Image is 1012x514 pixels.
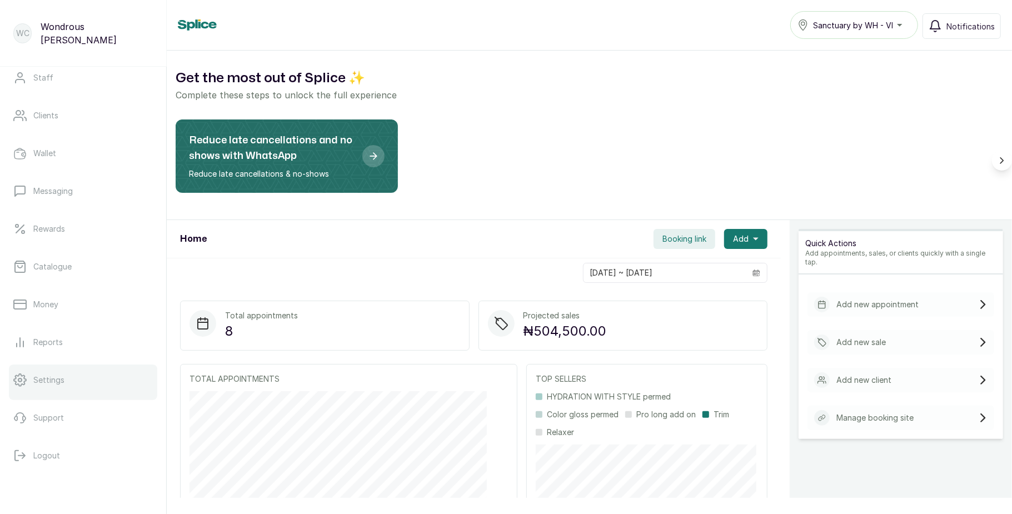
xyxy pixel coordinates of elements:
p: HYDRATION WITH STYLE permed [547,391,671,402]
span: Notifications [946,21,995,32]
button: Notifications [923,13,1001,39]
p: 8 [225,321,298,341]
p: Catalogue [33,261,72,272]
p: Color gloss permed [547,409,619,420]
span: Add [733,233,749,244]
p: Wondrous [PERSON_NAME] [41,20,153,47]
p: Add appointments, sales, or clients quickly with a single tap. [805,249,996,267]
p: Money [33,299,58,310]
span: Booking link [662,233,706,244]
a: Messaging [9,176,157,207]
p: Add new sale [836,337,886,348]
p: ₦504,500.00 [524,321,607,341]
button: Sanctuary by WH - VI [790,11,918,39]
p: Manage booking site [836,412,914,423]
p: Quick Actions [805,238,996,249]
p: Add new appointment [836,299,919,310]
button: Add [724,229,767,249]
a: Rewards [9,213,157,244]
p: Staff [33,72,53,83]
p: TOP SELLERS [536,373,758,385]
input: Select date [584,263,746,282]
p: TOTAL APPOINTMENTS [190,373,508,385]
svg: calendar [752,269,760,277]
a: Clients [9,100,157,131]
h2: Get the most out of Splice ✨ [176,68,1003,88]
p: Total appointments [225,310,298,321]
h1: Home [180,232,207,246]
button: Scroll right [992,151,1012,171]
p: WC [16,28,29,39]
a: Wallet [9,138,157,169]
p: Wallet [33,148,56,159]
p: Add new client [836,375,891,386]
p: Reports [33,337,63,348]
p: Reduce late cancellations & no-shows [189,168,353,179]
a: Reports [9,327,157,358]
a: Catalogue [9,251,157,282]
a: Support [9,402,157,433]
p: Complete these steps to unlock the full experience [176,88,1003,102]
span: Sanctuary by WH - VI [813,19,893,31]
p: Trim [714,409,729,420]
p: Messaging [33,186,73,197]
button: Booking link [654,229,715,249]
div: Reduce late cancellations and no shows with WhatsApp [176,119,398,193]
p: Clients [33,110,58,121]
p: Support [33,412,64,423]
p: Relaxer [547,427,574,438]
a: Staff [9,62,157,93]
a: Settings [9,365,157,396]
p: Rewards [33,223,65,234]
p: Projected sales [524,310,607,321]
p: Pro long add on [636,409,696,420]
h2: Reduce late cancellations and no shows with WhatsApp [189,133,353,164]
p: Settings [33,375,64,386]
a: Money [9,289,157,320]
p: Logout [33,450,60,461]
button: Logout [9,440,157,471]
